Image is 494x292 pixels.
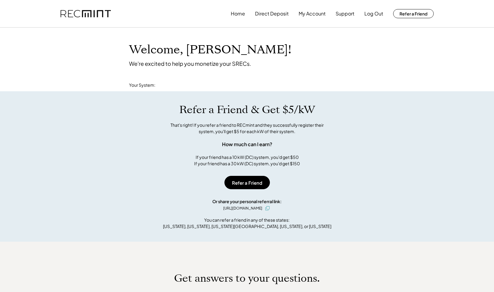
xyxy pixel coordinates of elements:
button: Log Out [364,8,383,20]
div: [URL][DOMAIN_NAME] [223,206,262,211]
div: If your friend has a 10 kW (DC) system, you'd get $50 If your friend has a 30 kW (DC) system, you... [194,154,300,167]
h1: Get answers to your questions. [174,272,320,285]
div: How much can I earn? [222,141,272,148]
h1: Welcome, [PERSON_NAME]! [129,43,291,57]
h1: Refer a Friend & Get $5/kW [179,103,315,116]
button: Home [231,8,245,20]
div: You can refer a friend in any of these states: [US_STATE], [US_STATE], [US_STATE][GEOGRAPHIC_DATA... [163,217,331,230]
div: Or share your personal referral link: [212,198,282,205]
button: Support [336,8,354,20]
button: click to copy [264,205,271,212]
img: recmint-logotype%403x.png [61,10,111,18]
button: Refer a Friend [393,9,434,18]
div: We're excited to help you monetize your SRECs. [129,60,251,67]
div: That's right! If you refer a friend to RECmint and they successfully register their system, you'l... [164,122,330,135]
button: My Account [299,8,326,20]
button: Refer a Friend [224,176,270,189]
div: Your System: [129,82,155,88]
button: Direct Deposit [255,8,289,20]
